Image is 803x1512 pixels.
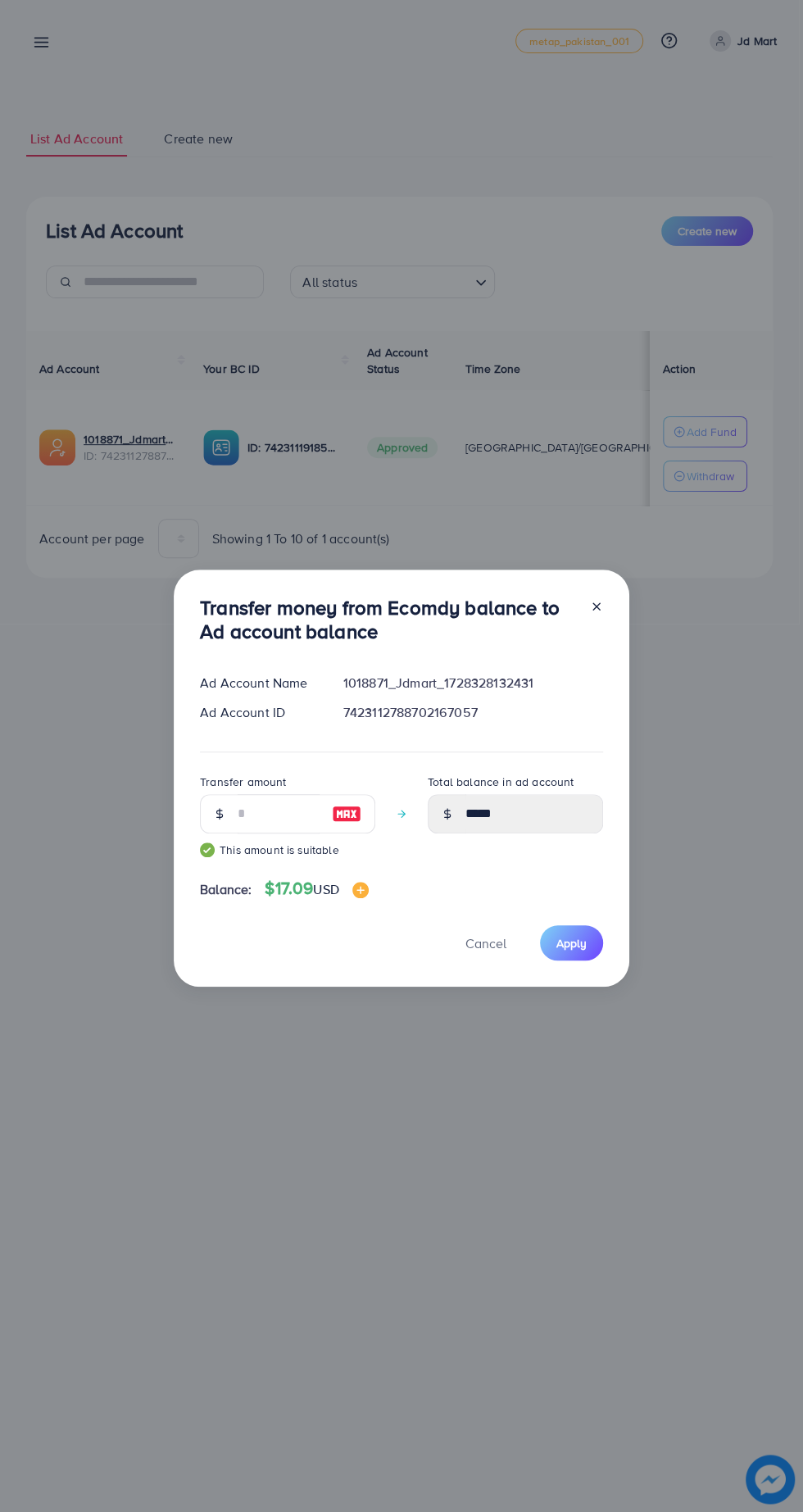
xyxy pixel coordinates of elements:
h3: Transfer money from Ecomdy balance to Ad account balance [200,596,577,643]
div: 1018871_Jdmart_1728328132431 [330,674,616,692]
button: Cancel [445,925,527,960]
span: Cancel [465,934,506,952]
label: Transfer amount [200,774,286,790]
div: 7423112788702167057 [330,703,616,722]
div: Ad Account ID [187,703,330,722]
img: image [352,882,369,898]
small: This amount is suitable [200,842,375,858]
span: USD [313,880,338,898]
div: Ad Account Name [187,674,330,692]
label: Total balance in ad account [428,774,574,790]
button: Apply [540,925,603,960]
span: Apply [556,935,587,951]
img: image [332,804,361,824]
span: Balance: [200,880,252,899]
img: guide [200,842,215,857]
h4: $17.09 [265,879,368,899]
